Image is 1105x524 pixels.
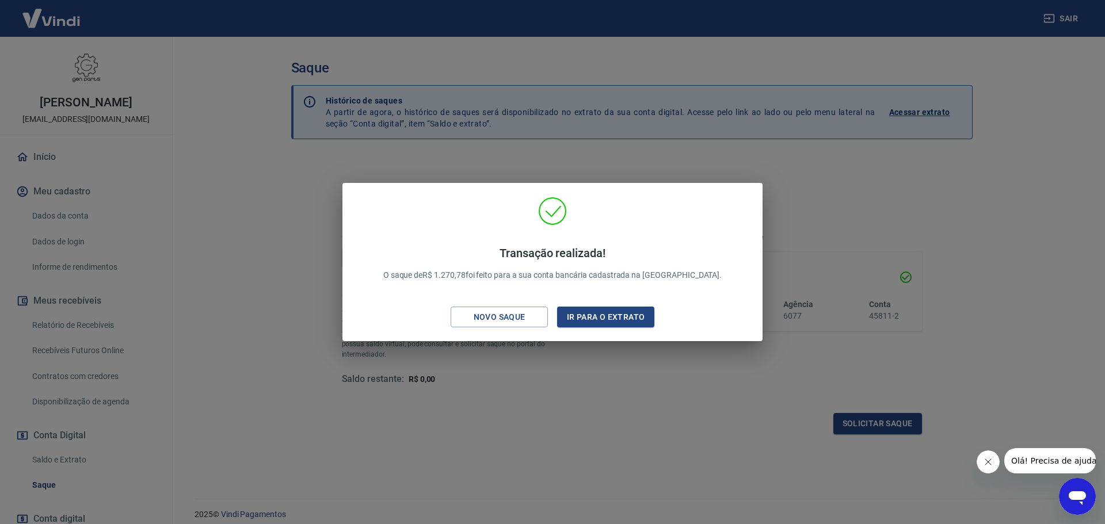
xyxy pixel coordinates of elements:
[451,307,548,328] button: Novo saque
[383,246,722,281] p: O saque de R$ 1.270,78 foi feito para a sua conta bancária cadastrada na [GEOGRAPHIC_DATA].
[460,310,539,324] div: Novo saque
[7,8,97,17] span: Olá! Precisa de ajuda?
[977,450,1000,473] iframe: Fechar mensagem
[557,307,654,328] button: Ir para o extrato
[383,246,722,260] h4: Transação realizada!
[1059,478,1096,515] iframe: Botão para abrir a janela de mensagens
[1004,448,1096,473] iframe: Mensagem da empresa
